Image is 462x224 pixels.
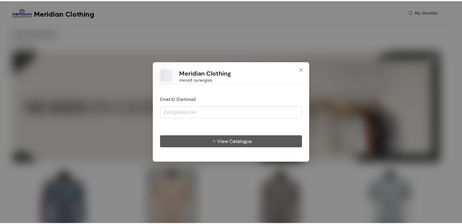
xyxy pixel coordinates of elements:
span: Email ID (Optional) [162,97,198,102]
button: View Catalogue [162,136,305,148]
h1: Meridian Clothing [181,69,233,77]
span: loading [212,140,220,145]
span: close [302,67,306,72]
span: mens8 synergies [181,77,214,83]
input: jhon@doe.com [162,106,305,118]
img: Buyer Portal [162,69,174,81]
span: View Catalogue [220,138,255,145]
button: Close [296,62,312,78]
